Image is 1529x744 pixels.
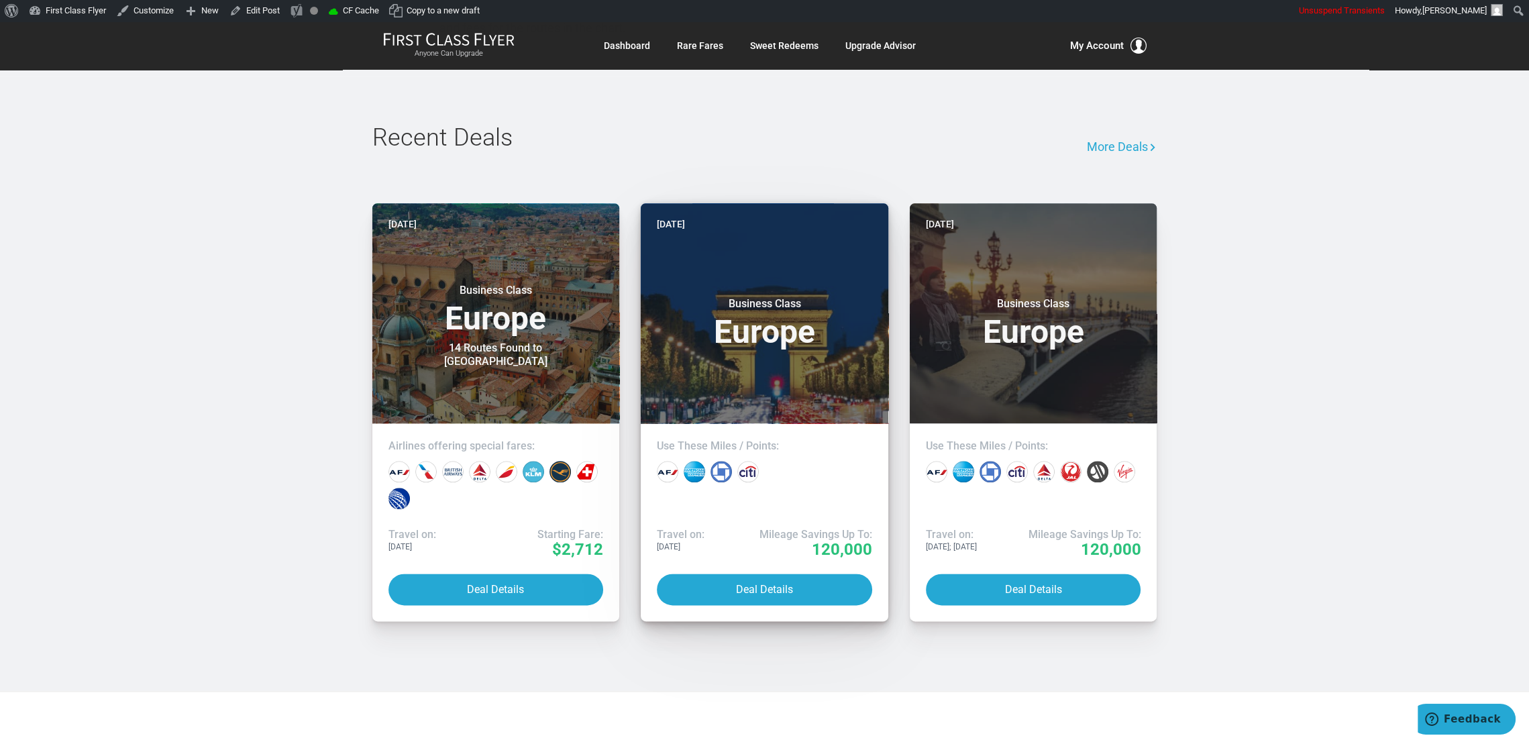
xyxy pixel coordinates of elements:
[845,34,916,58] a: Upgrade Advisor
[926,439,1141,453] h4: Use These Miles / Points:
[1418,704,1516,737] iframe: Opens a widget where you can find more information
[657,217,685,231] time: [DATE]
[750,34,819,58] a: Sweet Redeems
[442,461,464,482] div: British Airways
[657,439,872,453] h4: Use These Miles / Points:
[576,461,598,482] div: Swiss
[953,461,974,482] div: Amex points
[549,461,571,482] div: Lufthansa
[657,574,872,605] button: Deal Details
[372,203,620,621] a: [DATE]Business ClassEurope14 Routes Found to [GEOGRAPHIC_DATA]Airlines offering special fares:Tra...
[523,461,544,482] div: KLM
[388,284,604,335] h3: Europe
[677,34,723,58] a: Rare Fares
[412,341,580,368] div: 14 Routes Found to [GEOGRAPHIC_DATA]
[980,461,1001,482] div: Chase points
[1006,461,1028,482] div: Citi points
[604,34,650,58] a: Dashboard
[1114,461,1135,482] div: Virgin Atlantic miles
[1087,125,1157,169] a: More Deals
[926,217,954,231] time: [DATE]
[1070,38,1147,54] button: My Account
[388,217,417,231] time: [DATE]
[949,297,1117,311] small: Business Class
[710,461,732,482] div: Chase points
[383,32,515,59] a: First Class FlyerAnyone Can Upgrade
[684,461,705,482] div: Amex points
[926,297,1141,348] h3: Europe
[1033,461,1055,482] div: Delta miles
[910,203,1157,621] a: [DATE]Business ClassEuropeUse These Miles / Points:Travel on:[DATE]; [DATE]Mileage Savings Up To:...
[641,203,888,621] a: [DATE]Business ClassEuropeUse These Miles / Points:Travel on:[DATE]Mileage Savings Up To:120,000D...
[926,574,1141,605] button: Deal Details
[1422,5,1487,15] span: [PERSON_NAME]
[383,49,515,58] small: Anyone Can Upgrade
[1070,38,1124,54] span: My Account
[412,284,580,297] small: Business Class
[680,297,848,311] small: Business Class
[388,488,410,509] div: United
[388,439,604,453] h4: Airlines offering special fares:
[1299,5,1385,15] span: Unsuspend Transients
[388,461,410,482] div: Air France
[657,297,872,348] h3: Europe
[657,461,678,482] div: Air France miles
[415,461,437,482] div: American Airlines
[1060,461,1082,482] div: Japan miles
[388,574,604,605] button: Deal Details
[926,461,947,482] div: Air France miles
[496,461,517,482] div: Iberia
[383,32,515,46] img: First Class Flyer
[372,125,956,152] h2: Recent Deals
[1087,461,1108,482] div: Marriott points
[469,461,490,482] div: Delta Airlines
[737,461,759,482] div: Citi points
